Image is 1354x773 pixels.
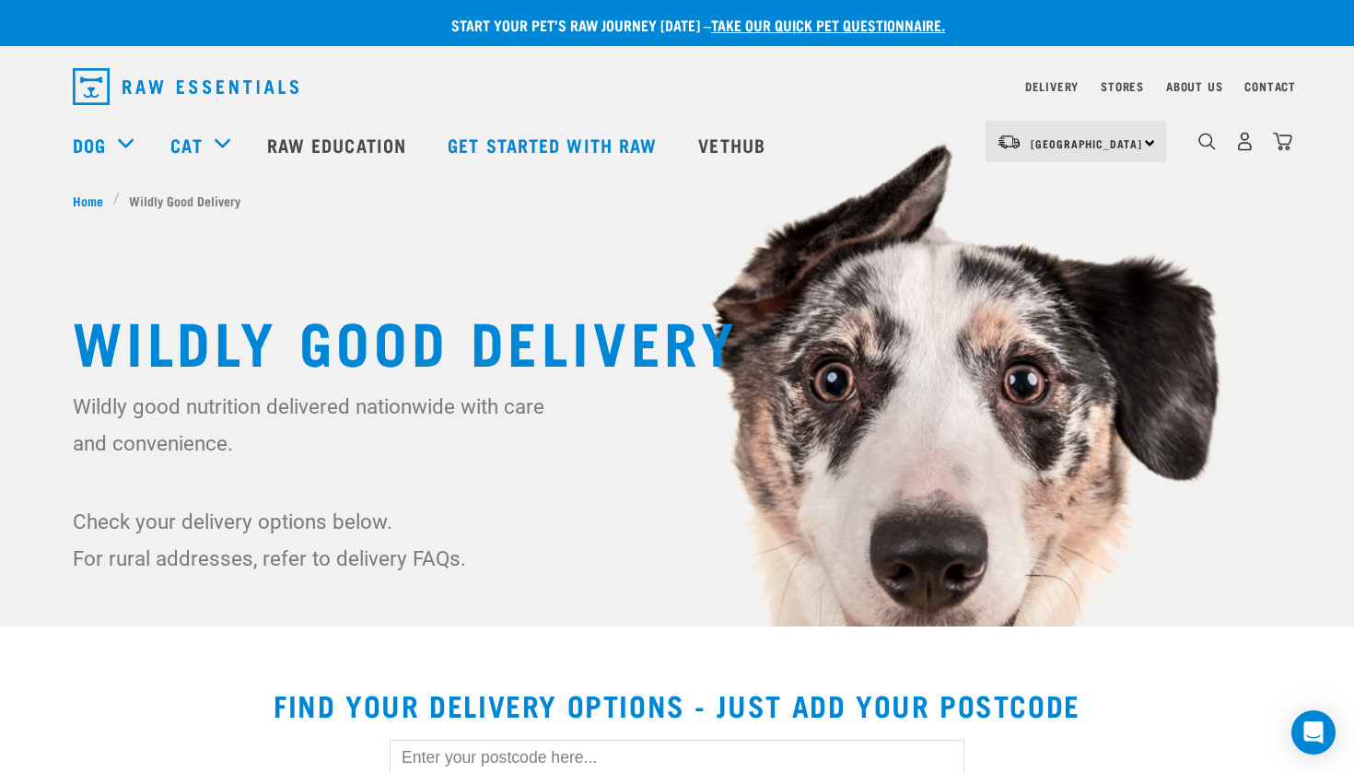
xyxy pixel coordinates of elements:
[711,20,945,29] a: take our quick pet questionnaire.
[1166,83,1222,89] a: About Us
[73,191,1281,210] nav: breadcrumbs
[73,388,556,462] p: Wildly good nutrition delivered nationwide with care and convenience.
[1101,83,1144,89] a: Stores
[249,108,429,182] a: Raw Education
[1235,132,1255,151] img: user.png
[1025,83,1079,89] a: Delivery
[680,108,788,182] a: Vethub
[58,61,1296,112] nav: dropdown navigation
[429,108,680,182] a: Get started with Raw
[73,503,556,577] p: Check your delivery options below. For rural addresses, refer to delivery FAQs.
[1031,140,1142,146] span: [GEOGRAPHIC_DATA]
[1244,83,1296,89] a: Contact
[1198,133,1216,150] img: home-icon-1@2x.png
[73,191,103,210] span: Home
[73,131,106,158] a: Dog
[73,68,298,105] img: Raw Essentials Logo
[1291,710,1336,755] div: Open Intercom Messenger
[73,191,113,210] a: Home
[22,688,1332,721] h2: Find your delivery options - just add your postcode
[1273,132,1292,151] img: home-icon@2x.png
[170,131,202,158] a: Cat
[73,307,1281,373] h1: Wildly Good Delivery
[997,134,1021,150] img: van-moving.png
